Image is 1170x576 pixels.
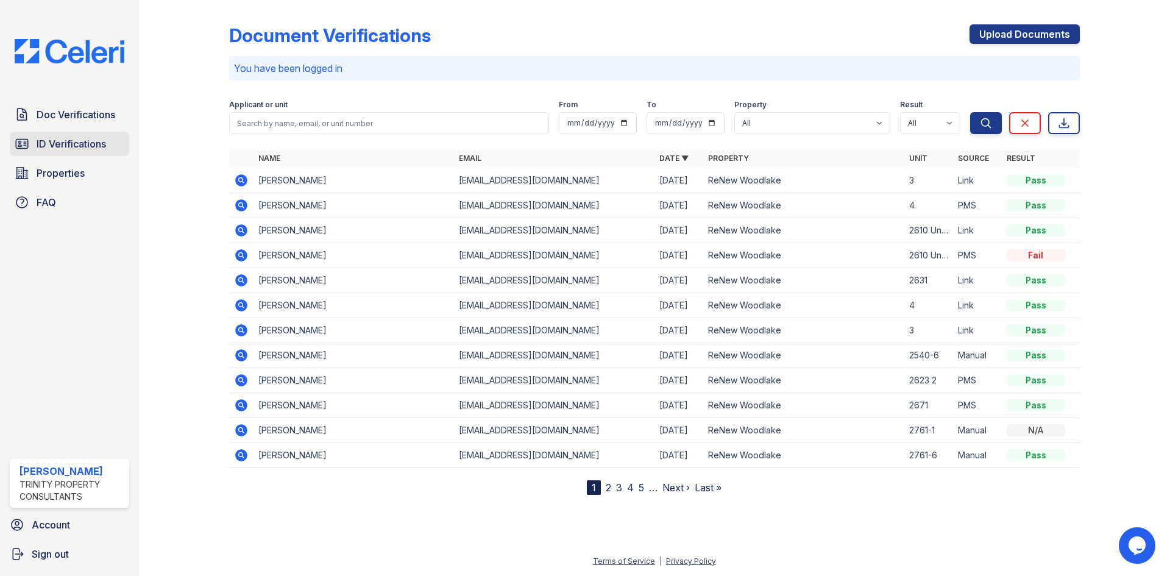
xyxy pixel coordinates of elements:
td: 2671 [904,393,953,418]
td: PMS [953,393,1002,418]
span: Properties [37,166,85,180]
td: [EMAIL_ADDRESS][DOMAIN_NAME] [454,243,654,268]
td: ReNew Woodlake [703,243,904,268]
label: Applicant or unit [229,100,288,110]
td: [PERSON_NAME] [253,393,454,418]
td: [EMAIL_ADDRESS][DOMAIN_NAME] [454,343,654,368]
td: [EMAIL_ADDRESS][DOMAIN_NAME] [454,368,654,393]
div: Pass [1007,299,1065,311]
td: [DATE] [654,368,703,393]
td: [DATE] [654,443,703,468]
div: | [659,556,662,566]
td: 2610 Unit 5 [904,243,953,268]
iframe: chat widget [1119,527,1158,564]
img: CE_Logo_Blue-a8612792a0a2168367f1c8372b55b34899dd931a85d93a1a3d3e32e68fde9ad4.png [5,39,134,63]
a: Unit [909,154,927,163]
td: [PERSON_NAME] [253,193,454,218]
a: Name [258,154,280,163]
td: ReNew Woodlake [703,293,904,318]
td: [EMAIL_ADDRESS][DOMAIN_NAME] [454,318,654,343]
div: Pass [1007,374,1065,386]
td: [EMAIL_ADDRESS][DOMAIN_NAME] [454,268,654,293]
td: 3 [904,168,953,193]
td: [DATE] [654,393,703,418]
div: Pass [1007,449,1065,461]
div: Pass [1007,324,1065,336]
div: Pass [1007,174,1065,187]
td: [EMAIL_ADDRESS][DOMAIN_NAME] [454,393,654,418]
td: ReNew Woodlake [703,368,904,393]
a: Last » [695,482,721,494]
td: ReNew Woodlake [703,268,904,293]
a: Privacy Policy [666,556,716,566]
td: [EMAIL_ADDRESS][DOMAIN_NAME] [454,218,654,243]
a: Sign out [5,542,134,566]
td: [DATE] [654,193,703,218]
td: [DATE] [654,318,703,343]
td: ReNew Woodlake [703,393,904,418]
td: [EMAIL_ADDRESS][DOMAIN_NAME] [454,168,654,193]
td: [DATE] [654,418,703,443]
td: ReNew Woodlake [703,443,904,468]
td: [PERSON_NAME] [253,418,454,443]
div: [PERSON_NAME] [19,464,124,478]
td: 2623 2 [904,368,953,393]
span: Sign out [32,547,69,561]
td: [DATE] [654,343,703,368]
td: [PERSON_NAME] [253,318,454,343]
a: Account [5,513,134,537]
td: [PERSON_NAME] [253,293,454,318]
a: ID Verifications [10,132,129,156]
a: 2 [606,482,611,494]
td: [EMAIL_ADDRESS][DOMAIN_NAME] [454,443,654,468]
td: Link [953,318,1002,343]
td: 2540-6 [904,343,953,368]
a: Terms of Service [593,556,655,566]
a: Doc Verifications [10,102,129,127]
div: Pass [1007,349,1065,361]
td: [PERSON_NAME] [253,343,454,368]
span: FAQ [37,195,56,210]
td: [EMAIL_ADDRESS][DOMAIN_NAME] [454,418,654,443]
div: Pass [1007,199,1065,212]
span: … [649,480,658,495]
a: Source [958,154,989,163]
td: Manual [953,418,1002,443]
td: PMS [953,368,1002,393]
span: Account [32,517,70,532]
td: Link [953,218,1002,243]
div: Pass [1007,399,1065,411]
div: Fail [1007,249,1065,261]
td: 2761-6 [904,443,953,468]
td: [DATE] [654,168,703,193]
td: [PERSON_NAME] [253,443,454,468]
td: 2631 [904,268,953,293]
div: 1 [587,480,601,495]
td: Link [953,293,1002,318]
td: [EMAIL_ADDRESS][DOMAIN_NAME] [454,193,654,218]
td: [PERSON_NAME] [253,218,454,243]
a: Result [1007,154,1035,163]
td: [PERSON_NAME] [253,168,454,193]
td: [EMAIL_ADDRESS][DOMAIN_NAME] [454,293,654,318]
td: ReNew Woodlake [703,318,904,343]
div: Document Verifications [229,24,431,46]
td: ReNew Woodlake [703,218,904,243]
span: ID Verifications [37,137,106,151]
div: Pass [1007,224,1065,236]
td: 2761-1 [904,418,953,443]
td: [PERSON_NAME] [253,243,454,268]
td: [DATE] [654,268,703,293]
td: ReNew Woodlake [703,193,904,218]
a: Upload Documents [970,24,1080,44]
a: 3 [616,482,622,494]
a: Email [459,154,481,163]
label: To [647,100,656,110]
label: Result [900,100,923,110]
td: [DATE] [654,243,703,268]
td: [PERSON_NAME] [253,368,454,393]
a: Next › [662,482,690,494]
td: PMS [953,243,1002,268]
a: FAQ [10,190,129,215]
